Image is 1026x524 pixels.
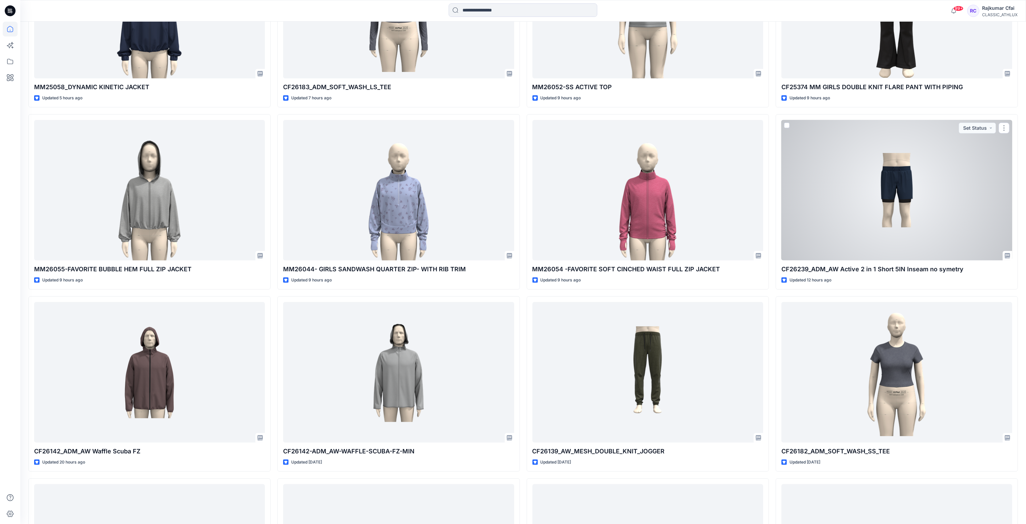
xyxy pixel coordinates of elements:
[283,302,514,443] a: CF26142-ADM_AW-WAFFLE-SCUBA-FZ-MIN
[781,120,1012,261] a: CF26239_ADM_AW Active 2 in 1 Short 5IN Inseam no symetry
[953,6,964,11] span: 99+
[291,277,332,284] p: Updated 9 hours ago
[790,277,831,284] p: Updated 12 hours ago
[283,82,514,92] p: CF26183_ADM_SOFT_WASH_LS_TEE
[982,4,1018,12] div: Rajkumar Cfai
[790,459,820,466] p: Updated [DATE]
[781,447,1012,456] p: CF26182_ADM_SOFT_WASH_SS_TEE
[781,302,1012,443] a: CF26182_ADM_SOFT_WASH_SS_TEE
[291,459,322,466] p: Updated [DATE]
[532,302,763,443] a: CF26139_AW_MESH_DOUBLE_KNIT_JOGGER
[781,265,1012,274] p: CF26239_ADM_AW Active 2 in 1 Short 5IN Inseam no symetry
[291,95,331,102] p: Updated 7 hours ago
[541,459,571,466] p: Updated [DATE]
[34,447,265,456] p: CF26142_ADM_AW Waffle Scuba FZ
[283,265,514,274] p: MM26044- GIRLS SANDWASH QUARTER ZIP- WITH RIB TRIM
[42,459,85,466] p: Updated 20 hours ago
[541,277,581,284] p: Updated 9 hours ago
[541,95,581,102] p: Updated 9 hours ago
[532,265,763,274] p: MM26054 -FAVORITE SOFT CINCHED WAIST FULL ZIP JACKET
[42,95,82,102] p: Updated 5 hours ago
[34,120,265,261] a: MM26055-FAVORITE BUBBLE HEM FULL ZIP JACKET
[42,277,83,284] p: Updated 9 hours ago
[781,82,1012,92] p: CF25374 MM GIRLS DOUBLE KNIT FLARE PANT WITH PIPING
[34,265,265,274] p: MM26055-FAVORITE BUBBLE HEM FULL ZIP JACKET
[532,82,763,92] p: MM26052-SS ACTIVE TOP
[532,120,763,261] a: MM26054 -FAVORITE SOFT CINCHED WAIST FULL ZIP JACKET
[790,95,830,102] p: Updated 9 hours ago
[283,120,514,261] a: MM26044- GIRLS SANDWASH QUARTER ZIP- WITH RIB TRIM
[982,12,1018,17] div: CLASSIC_ATHLUX
[283,447,514,456] p: CF26142-ADM_AW-WAFFLE-SCUBA-FZ-MIN
[34,302,265,443] a: CF26142_ADM_AW Waffle Scuba FZ
[967,5,979,17] div: RC
[532,447,763,456] p: CF26139_AW_MESH_DOUBLE_KNIT_JOGGER
[34,82,265,92] p: MM25058_DYNAMIC KINETIC JACKET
